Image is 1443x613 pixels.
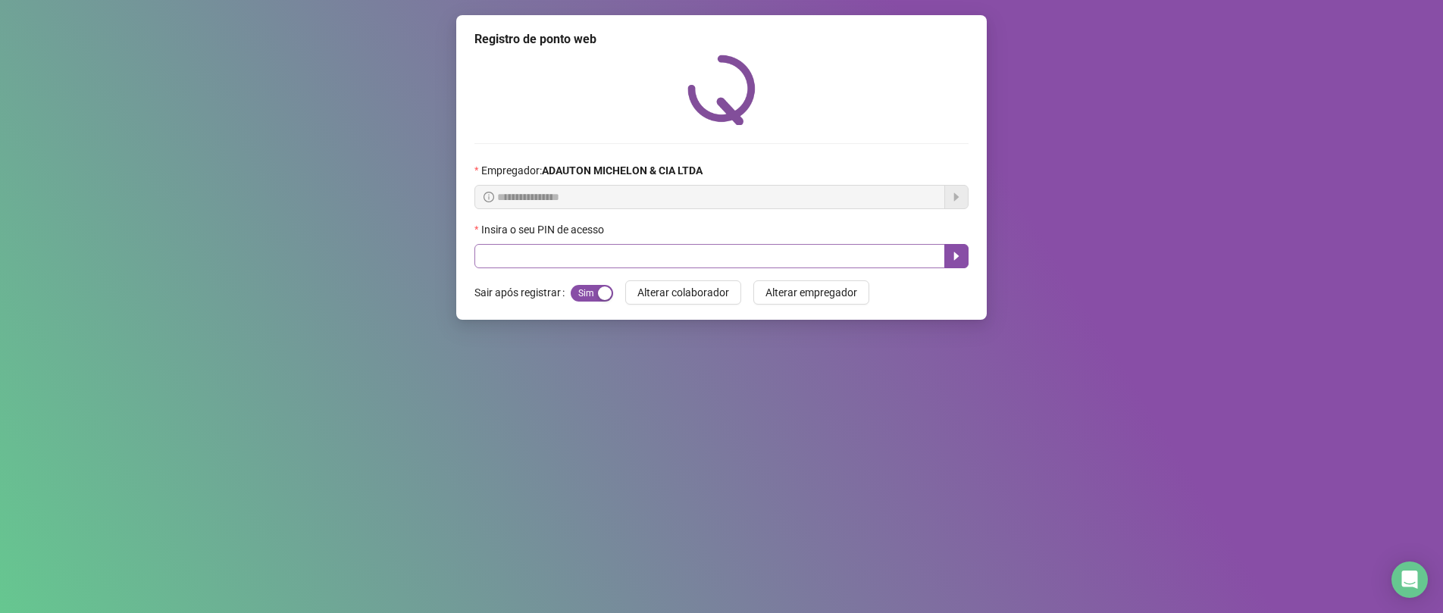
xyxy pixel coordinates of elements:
[481,162,703,179] span: Empregador :
[687,55,756,125] img: QRPoint
[765,284,857,301] span: Alterar empregador
[753,280,869,305] button: Alterar empregador
[474,221,614,238] label: Insira o seu PIN de acesso
[950,250,963,262] span: caret-right
[474,30,969,48] div: Registro de ponto web
[637,284,729,301] span: Alterar colaborador
[625,280,741,305] button: Alterar colaborador
[542,164,703,177] strong: ADAUTON MICHELON & CIA LTDA
[484,192,494,202] span: info-circle
[1391,561,1428,598] div: Open Intercom Messenger
[474,280,571,305] label: Sair após registrar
